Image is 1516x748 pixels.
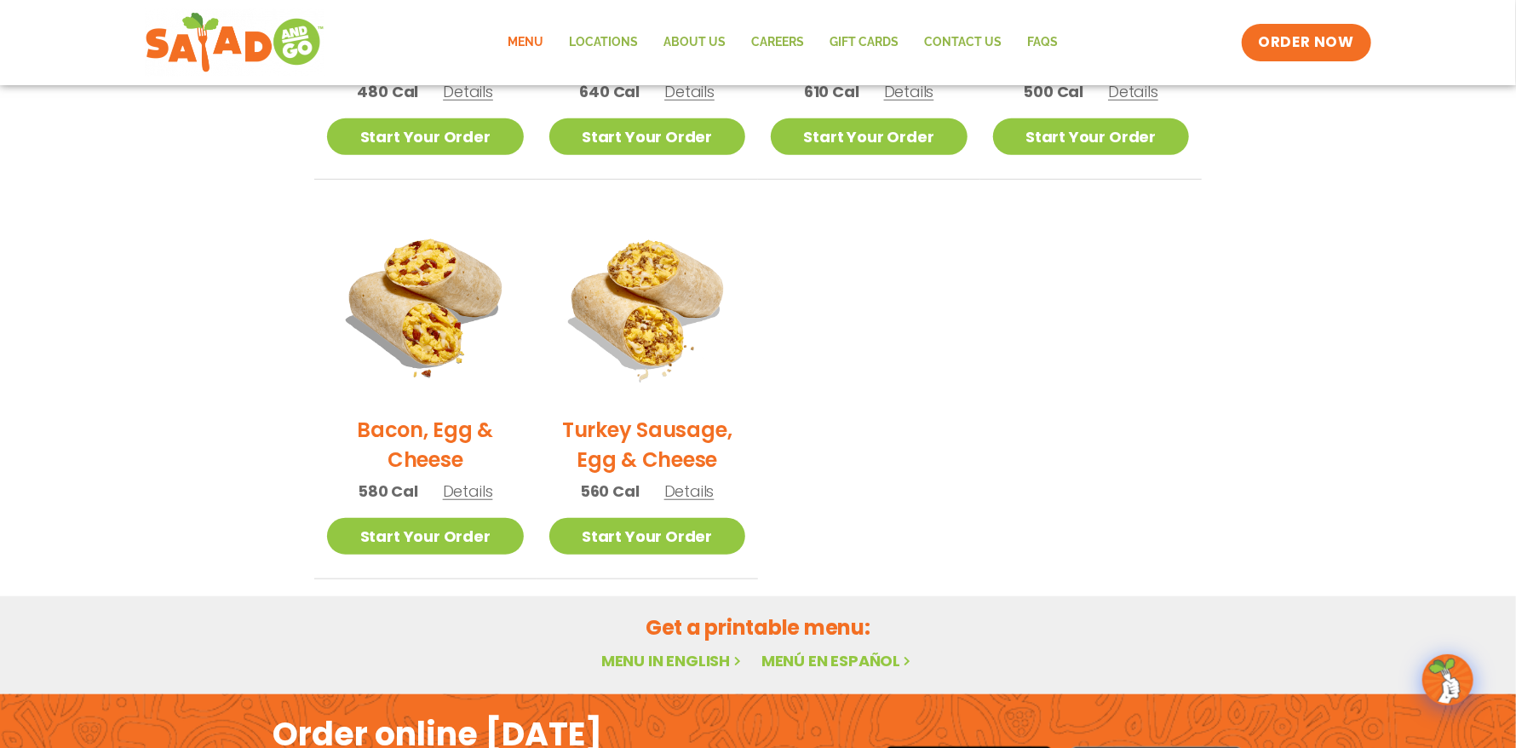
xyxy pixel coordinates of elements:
h2: Turkey Sausage, Egg & Cheese [549,415,746,475]
img: Product photo for Bacon, Egg & Cheese [327,205,524,402]
a: Menú en español [761,650,915,671]
nav: Menu [495,23,1071,62]
span: 480 Cal [358,80,419,103]
h2: Bacon, Egg & Cheese [327,415,524,475]
a: FAQs [1014,23,1071,62]
img: Product photo for Turkey Sausage, Egg & Cheese [549,205,746,402]
span: Details [884,81,934,102]
span: 560 Cal [580,480,640,503]
span: 500 Cal [1024,80,1084,103]
a: Menu in English [601,650,744,671]
a: Start Your Order [993,118,1190,155]
a: Start Your Order [771,118,968,155]
a: GIFT CARDS [817,23,911,62]
a: Start Your Order [549,518,746,555]
a: Start Your Order [327,118,524,155]
span: Details [664,480,715,502]
a: About Us [651,23,738,62]
img: new-SAG-logo-768×292 [145,9,324,77]
a: Careers [738,23,817,62]
span: 640 Cal [580,80,640,103]
img: wpChatIcon [1424,656,1472,704]
span: ORDER NOW [1259,32,1354,53]
span: Details [443,480,493,502]
span: 580 Cal [358,480,418,503]
a: Locations [556,23,651,62]
a: ORDER NOW [1242,24,1371,61]
a: Start Your Order [327,518,524,555]
span: Details [664,81,715,102]
a: Menu [495,23,556,62]
h2: Get a printable menu: [314,613,1202,642]
span: Details [443,81,493,102]
a: Contact Us [911,23,1014,62]
span: Details [1108,81,1158,102]
span: 610 Cal [804,80,859,103]
a: Start Your Order [549,118,746,155]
